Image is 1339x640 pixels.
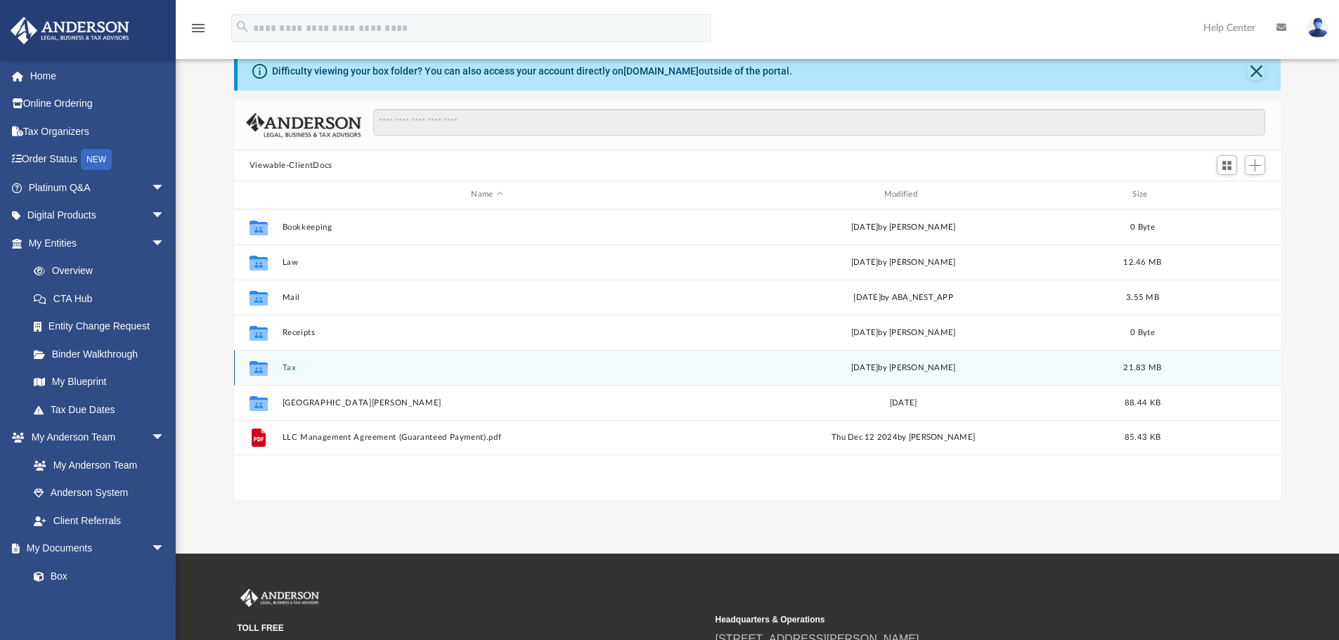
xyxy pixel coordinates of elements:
[698,188,1108,201] div: Modified
[151,535,179,563] span: arrow_drop_down
[238,622,706,634] small: TOLL FREE
[1123,363,1161,371] span: 21.83 MB
[151,424,179,452] span: arrow_drop_down
[20,368,179,396] a: My Blueprint
[10,90,186,118] a: Online Ordering
[282,433,692,442] button: LLC Management Agreement (Guaranteed Payment).pdf
[10,117,186,145] a: Tax Organizers
[20,285,186,313] a: CTA Hub
[1130,328,1155,336] span: 0 Byte
[282,363,692,372] button: Tax
[238,589,322,607] img: Anderson Advisors Platinum Portal
[190,27,207,37] a: menu
[234,209,1281,500] div: grid
[81,149,112,170] div: NEW
[10,145,186,174] a: Order StatusNEW
[698,396,1108,409] div: [DATE]
[1114,188,1170,201] div: Size
[698,256,1108,268] div: [DATE] by [PERSON_NAME]
[698,361,1108,374] div: [DATE] by [PERSON_NAME]
[10,535,179,563] a: My Documentsarrow_drop_down
[20,451,172,479] a: My Anderson Team
[250,159,332,172] button: Viewable-ClientDocs
[10,229,186,257] a: My Entitiesarrow_drop_down
[20,257,186,285] a: Overview
[20,479,179,507] a: Anderson System
[20,562,172,590] a: Box
[151,229,179,258] span: arrow_drop_down
[282,398,692,407] button: [GEOGRAPHIC_DATA][PERSON_NAME]
[10,202,186,230] a: Digital Productsarrow_drop_down
[20,396,186,424] a: Tax Due Dates
[698,291,1108,303] div: [DATE] by ABA_NEST_APP
[1245,155,1266,175] button: Add
[240,188,276,201] div: id
[1130,223,1155,230] span: 0 Byte
[1123,258,1161,266] span: 12.46 MB
[10,424,179,452] a: My Anderson Teamarrow_drop_down
[20,590,179,618] a: Meeting Minutes
[282,223,692,232] button: Bookkeeping
[20,507,179,535] a: Client Referrals
[698,221,1108,233] div: [DATE] by [PERSON_NAME]
[1217,155,1238,175] button: Switch to Grid View
[1246,61,1266,81] button: Close
[281,188,692,201] div: Name
[698,431,1108,444] div: Thu Dec 12 2024 by [PERSON_NAME]
[190,20,207,37] i: menu
[1125,398,1160,406] span: 88.44 KB
[623,65,699,77] a: [DOMAIN_NAME]
[20,340,186,368] a: Binder Walkthrough
[10,62,186,90] a: Home
[235,19,250,34] i: search
[272,64,792,79] div: Difficulty viewing your box folder? You can also access your account directly on outside of the p...
[1177,188,1275,201] div: id
[151,202,179,230] span: arrow_drop_down
[151,174,179,202] span: arrow_drop_down
[1126,293,1159,301] span: 3.55 MB
[20,313,186,341] a: Entity Change Request
[6,17,134,44] img: Anderson Advisors Platinum Portal
[1125,433,1160,441] span: 85.43 KB
[373,109,1265,136] input: Search files and folders
[282,293,692,302] button: Mail
[1307,18,1328,38] img: User Pic
[282,258,692,267] button: Law
[10,174,186,202] a: Platinum Q&Aarrow_drop_down
[282,328,692,337] button: Receipts
[716,613,1184,626] small: Headquarters & Operations
[698,326,1108,339] div: [DATE] by [PERSON_NAME]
